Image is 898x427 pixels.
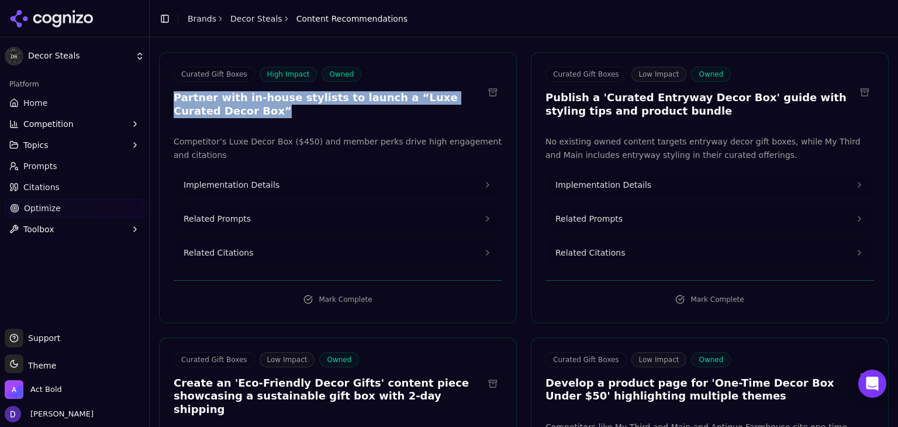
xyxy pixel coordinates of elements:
[5,406,21,422] img: David White
[546,172,873,198] button: Implementation Details
[5,115,144,133] button: Competition
[5,406,94,422] button: Open user button
[855,368,874,387] button: Archive recommendation
[545,67,627,82] span: Curated Gift Boxes
[5,380,62,399] button: Open organization switcher
[23,160,57,172] span: Prompts
[631,352,687,367] span: Low Impact
[23,139,49,151] span: Topics
[23,97,47,109] span: Home
[5,157,144,175] a: Prompts
[631,67,687,82] span: Low Impact
[555,179,651,191] span: Implementation Details
[24,202,61,214] span: Optimize
[23,223,54,235] span: Toolbox
[174,290,502,309] button: Mark Complete
[174,377,483,416] h3: Create an 'Eco-Friendly Decor Gifts' content piece showcasing a sustainable gift box with 2-day s...
[23,332,60,344] span: Support
[545,135,874,162] p: No existing owned content targets entryway decor gift boxes, while My Third and Main includes ent...
[5,75,144,94] div: Platform
[5,380,23,399] img: Act Bold
[188,13,407,25] nav: breadcrumb
[5,136,144,154] button: Topics
[184,179,279,191] span: Implementation Details
[322,67,361,82] span: Owned
[483,374,502,393] button: Archive recommendation
[858,370,886,398] div: Open Intercom Messenger
[296,13,407,25] span: Content Recommendations
[319,352,359,367] span: Owned
[691,352,731,367] span: Owned
[260,67,317,82] span: High Impact
[546,240,873,266] button: Related Citations
[23,361,56,370] span: Theme
[174,91,483,118] h3: Partner with in-house stylists to launch a “Luxe Curated Decor Box”
[23,118,74,130] span: Competition
[555,213,623,225] span: Related Prompts
[174,67,255,82] span: Curated Gift Boxes
[555,247,625,259] span: Related Citations
[855,83,874,102] button: Archive recommendation
[546,206,873,232] button: Related Prompts
[545,377,855,403] h3: Develop a product page for 'One-Time Decor Box Under $50' highlighting multiple themes
[26,409,94,419] span: [PERSON_NAME]
[184,247,253,259] span: Related Citations
[174,206,502,232] button: Related Prompts
[174,135,502,162] p: Competitor’s Luxe Decor Box ($450) and member perks drive high engagement and citations
[5,199,144,218] a: Optimize
[174,352,255,367] span: Curated Gift Boxes
[230,13,282,25] a: Decor Steals
[5,94,144,112] a: Home
[174,172,502,198] button: Implementation Details
[174,240,502,266] button: Related Citations
[545,290,874,309] button: Mark Complete
[260,352,315,367] span: Low Impact
[5,47,23,66] img: Decor Steals
[545,91,855,118] h3: Publish a 'Curated Entryway Decor Box' guide with styling tips and product bundle
[545,352,627,367] span: Curated Gift Boxes
[691,67,731,82] span: Owned
[184,213,251,225] span: Related Prompts
[23,181,60,193] span: Citations
[5,178,144,197] a: Citations
[5,220,144,239] button: Toolbox
[483,83,502,102] button: Archive recommendation
[28,51,130,61] span: Decor Steals
[30,384,62,395] span: Act Bold
[188,14,216,23] a: Brands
